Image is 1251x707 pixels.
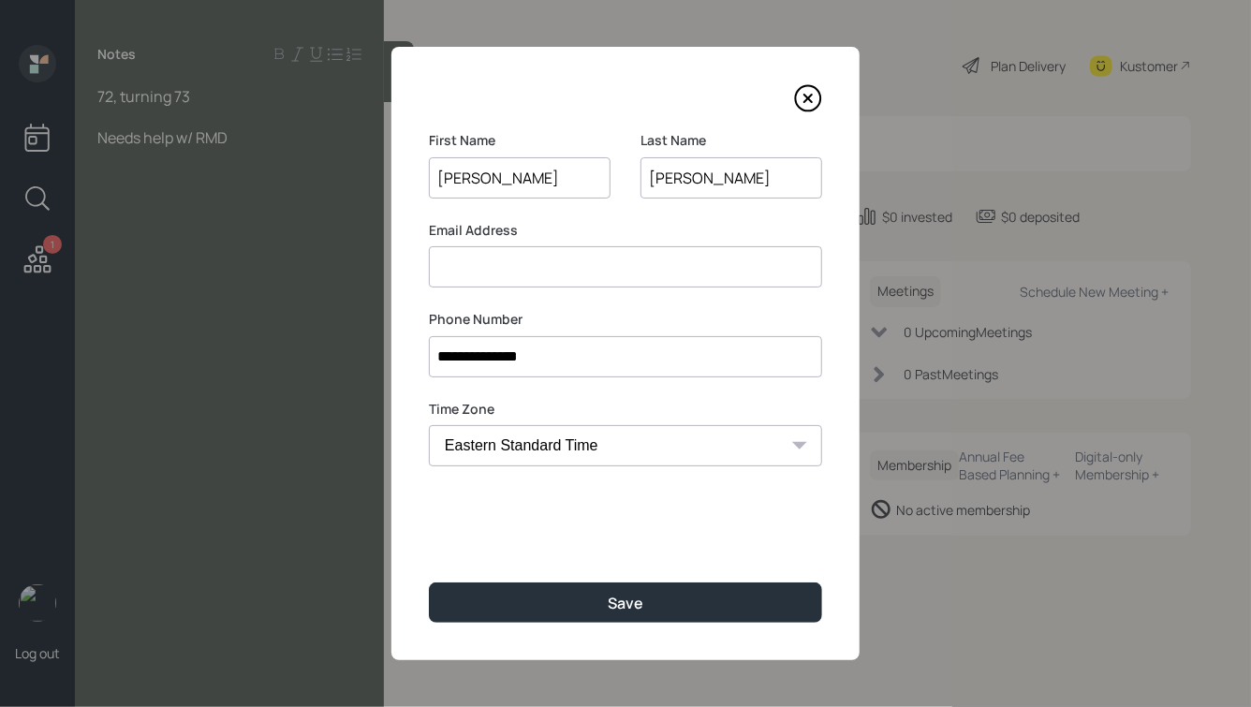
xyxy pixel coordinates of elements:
[429,221,822,240] label: Email Address
[429,582,822,623] button: Save
[640,131,822,150] label: Last Name
[429,400,822,419] label: Time Zone
[429,310,822,329] label: Phone Number
[608,593,643,613] div: Save
[429,131,611,150] label: First Name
